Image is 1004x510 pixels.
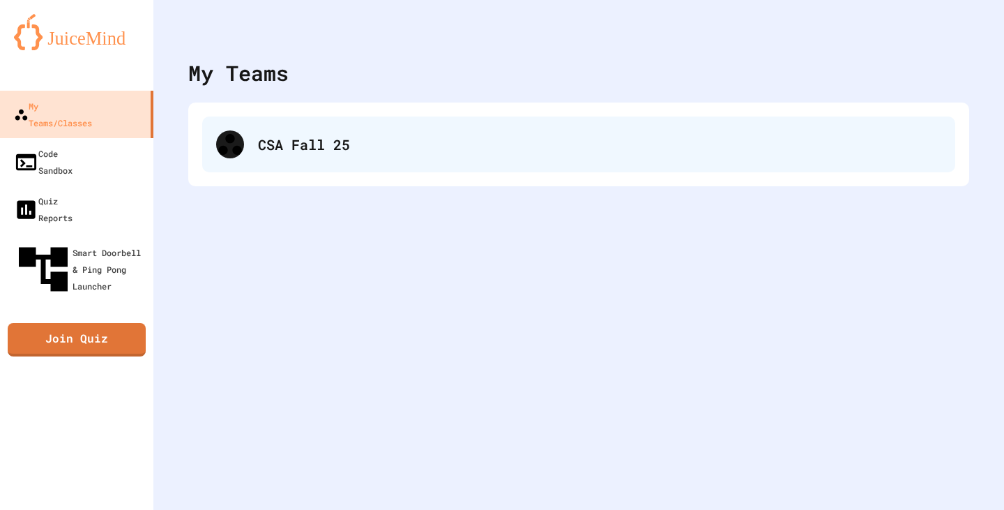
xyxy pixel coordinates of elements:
div: My Teams/Classes [14,98,92,131]
div: My Teams [188,57,289,89]
a: Join Quiz [8,323,146,357]
div: Code Sandbox [14,145,73,179]
div: Quiz Reports [14,193,73,226]
div: CSA Fall 25 [258,134,941,155]
div: CSA Fall 25 [202,117,955,172]
div: Smart Doorbell & Ping Pong Launcher [14,240,148,299]
img: logo-orange.svg [14,14,139,50]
